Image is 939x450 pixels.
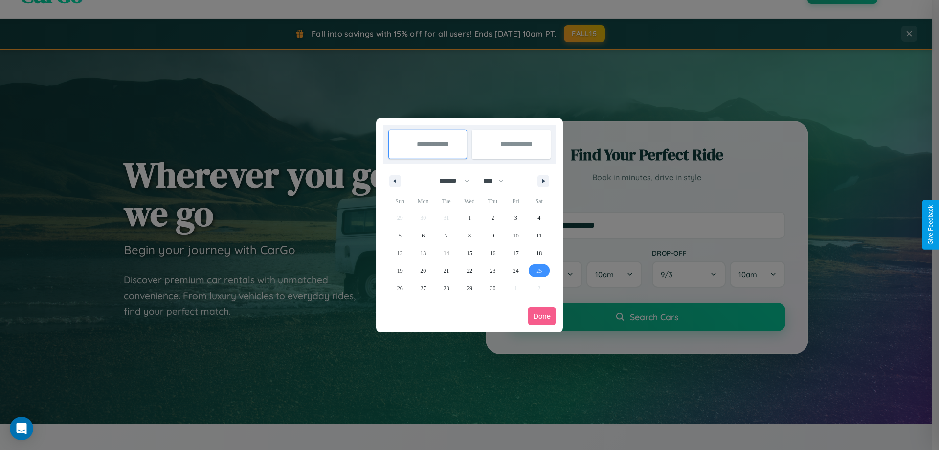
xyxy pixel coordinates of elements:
button: 8 [458,227,481,244]
button: 27 [411,280,434,297]
button: 25 [528,262,551,280]
button: 10 [504,227,527,244]
button: 4 [528,209,551,227]
button: 1 [458,209,481,227]
span: Fri [504,193,527,209]
button: 23 [481,262,504,280]
span: 30 [490,280,495,297]
span: 26 [397,280,403,297]
div: Give Feedback [927,205,934,245]
span: Wed [458,193,481,209]
button: 26 [388,280,411,297]
button: 3 [504,209,527,227]
span: 9 [491,227,494,244]
span: 3 [514,209,517,227]
div: Open Intercom Messenger [10,417,33,440]
span: 14 [444,244,449,262]
span: 28 [444,280,449,297]
span: 19 [397,262,403,280]
span: 16 [490,244,495,262]
button: 19 [388,262,411,280]
button: 24 [504,262,527,280]
span: 6 [422,227,425,244]
span: 18 [536,244,542,262]
span: 4 [537,209,540,227]
span: 15 [467,244,472,262]
span: 20 [420,262,426,280]
button: 5 [388,227,411,244]
span: 23 [490,262,495,280]
button: 14 [435,244,458,262]
button: Done [528,307,556,325]
button: 13 [411,244,434,262]
button: 7 [435,227,458,244]
button: 20 [411,262,434,280]
span: Thu [481,193,504,209]
button: 16 [481,244,504,262]
span: 10 [513,227,519,244]
span: 2 [491,209,494,227]
button: 29 [458,280,481,297]
button: 15 [458,244,481,262]
button: 28 [435,280,458,297]
button: 12 [388,244,411,262]
span: 21 [444,262,449,280]
button: 9 [481,227,504,244]
span: Sat [528,193,551,209]
span: 22 [467,262,472,280]
button: 6 [411,227,434,244]
button: 2 [481,209,504,227]
button: 17 [504,244,527,262]
span: 25 [536,262,542,280]
button: 30 [481,280,504,297]
span: Sun [388,193,411,209]
button: 22 [458,262,481,280]
span: 1 [468,209,471,227]
button: 11 [528,227,551,244]
span: 24 [513,262,519,280]
span: 27 [420,280,426,297]
button: 21 [435,262,458,280]
span: Mon [411,193,434,209]
span: 12 [397,244,403,262]
button: 18 [528,244,551,262]
span: 17 [513,244,519,262]
span: 5 [399,227,402,244]
span: 11 [536,227,542,244]
span: Tue [435,193,458,209]
span: 29 [467,280,472,297]
span: 13 [420,244,426,262]
span: 7 [445,227,448,244]
span: 8 [468,227,471,244]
